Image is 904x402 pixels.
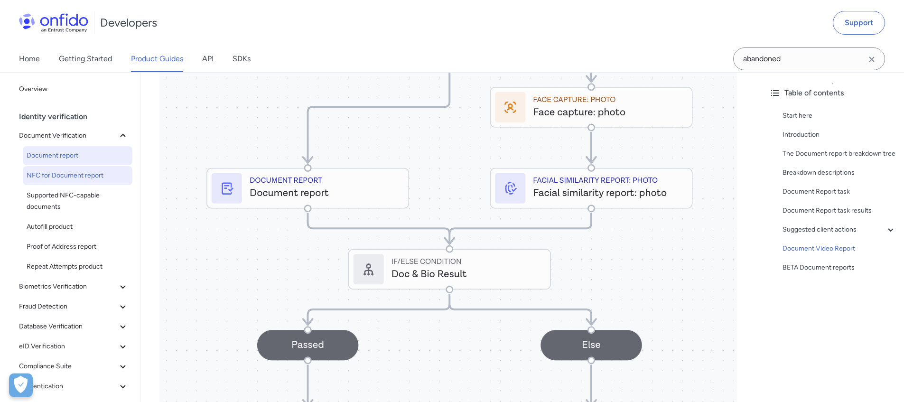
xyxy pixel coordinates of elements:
[866,54,877,65] svg: Clear search field button
[783,148,896,159] a: The Document report breakdown tree
[19,361,117,372] span: Compliance Suite
[19,84,129,95] span: Overview
[19,381,117,392] span: Authentication
[23,166,132,185] a: NFC for Document report
[19,46,40,72] a: Home
[833,11,885,35] a: Support
[783,262,896,273] a: BETA Document reports
[15,80,132,99] a: Overview
[23,237,132,256] a: Proof of Address report
[19,13,88,32] img: Onfido Logo
[9,374,33,397] button: Open Preferences
[783,167,896,178] a: Breakdown descriptions
[23,146,132,165] a: Document report
[23,257,132,276] a: Repeat Attempts product
[19,301,117,312] span: Fraud Detection
[769,87,896,99] div: Table of contents
[15,297,132,316] button: Fraud Detection
[23,217,132,236] a: Autofill product
[27,221,129,233] span: Autofill product
[15,337,132,356] button: eID Verification
[27,170,129,181] span: NFC for Document report
[783,186,896,197] a: Document Report task
[19,321,117,332] span: Database Verification
[19,341,117,352] span: eID Verification
[15,357,132,376] button: Compliance Suite
[15,317,132,336] button: Database Verification
[9,374,33,397] div: Cookie Preferences
[19,281,117,292] span: Biometrics Verification
[783,224,896,235] a: Suggested client actions
[233,46,251,72] a: SDKs
[783,205,896,216] a: Document Report task results
[783,110,896,122] a: Start here
[27,190,129,213] span: Supported NFC-capable documents
[59,46,112,72] a: Getting Started
[15,377,132,396] button: Authentication
[783,243,896,254] a: Document Video Report
[100,15,157,30] h1: Developers
[27,241,129,252] span: Proof of Address report
[23,186,132,216] a: Supported NFC-capable documents
[733,47,885,70] input: Onfido search input field
[15,277,132,296] button: Biometrics Verification
[15,126,132,145] button: Document Verification
[19,130,117,141] span: Document Verification
[27,150,129,161] span: Document report
[131,46,183,72] a: Product Guides
[27,261,129,272] span: Repeat Attempts product
[783,129,896,140] a: Introduction
[202,46,214,72] a: API
[19,107,136,126] div: Identity verification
